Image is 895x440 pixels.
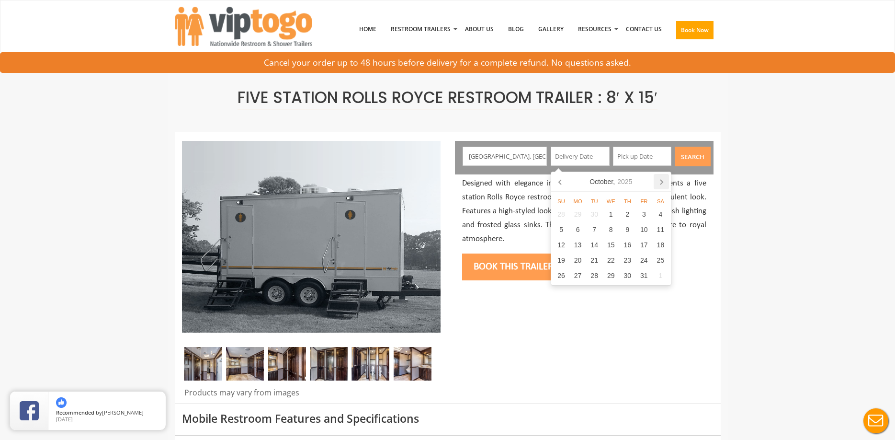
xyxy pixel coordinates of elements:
div: 9 [619,222,636,237]
a: Book Now [669,4,721,60]
img: thumbs up icon [56,397,67,408]
div: 18 [652,237,669,253]
img: Restroom Trailer [184,347,222,381]
div: 26 [553,268,570,283]
img: Restroom trailer rental [226,347,264,381]
div: 8 [602,222,619,237]
div: 15 [602,237,619,253]
div: We [602,197,619,205]
div: 29 [569,207,586,222]
input: Enter your Address [463,147,547,166]
img: Restroom Trailer [310,347,348,381]
p: Designed with elegance in mind, this mid-sized trailer presents a five station Rolls Royce restro... [462,177,706,246]
div: Su [553,197,570,205]
span: Five Station Rolls Royce Restroom Trailer : 8′ x 15′ [238,86,657,109]
div: 27 [569,268,586,283]
div: Fr [636,197,653,205]
div: 6 [569,222,586,237]
a: Home [352,4,384,54]
div: Th [619,197,636,205]
a: Restroom Trailers [384,4,458,54]
div: Mo [569,197,586,205]
div: October, [586,174,636,189]
span: [DATE] [56,416,73,423]
div: 17 [636,237,653,253]
a: Contact Us [619,4,669,54]
a: Gallery [531,4,571,54]
div: 1 [652,268,669,283]
div: 23 [619,253,636,268]
img: Restroom Trailer [394,347,431,381]
div: 28 [553,207,570,222]
a: About Us [458,4,501,54]
input: Pick up Date [613,147,672,166]
div: 21 [586,253,603,268]
span: by [56,410,158,417]
div: 30 [586,207,603,222]
div: 13 [569,237,586,253]
div: Tu [586,197,603,205]
div: 28 [586,268,603,283]
button: Live Chat [857,402,895,440]
div: 29 [602,268,619,283]
button: Book Now [676,21,714,39]
a: Blog [501,4,531,54]
div: 24 [636,253,653,268]
a: Resources [571,4,619,54]
div: 25 [652,253,669,268]
div: Sa [652,197,669,205]
div: 4 [652,207,669,222]
div: Products may vary from images [182,387,441,404]
button: Book this trailer [462,254,565,280]
div: 5 [553,222,570,237]
div: 11 [652,222,669,237]
div: 16 [619,237,636,253]
img: Restroom Trailer [268,347,306,381]
div: 31 [636,268,653,283]
img: Full view of five station restroom trailer with two separate doors for men and women [182,141,441,333]
div: 10 [636,222,653,237]
img: Restroom Trailer [351,347,389,381]
div: 3 [636,207,653,222]
div: 7 [586,222,603,237]
span: Recommended [56,409,94,416]
h3: Mobile Restroom Features and Specifications [182,413,714,425]
span: [PERSON_NAME] [102,409,144,416]
div: 12 [553,237,570,253]
div: 22 [602,253,619,268]
img: VIPTOGO [175,7,312,46]
img: Review Rating [20,401,39,420]
div: 20 [569,253,586,268]
div: 30 [619,268,636,283]
button: Search [675,147,711,166]
div: 2 [619,207,636,222]
input: Delivery Date [551,147,610,166]
div: 19 [553,253,570,268]
div: 14 [586,237,603,253]
i: 2025 [617,177,632,186]
div: 1 [602,207,619,222]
